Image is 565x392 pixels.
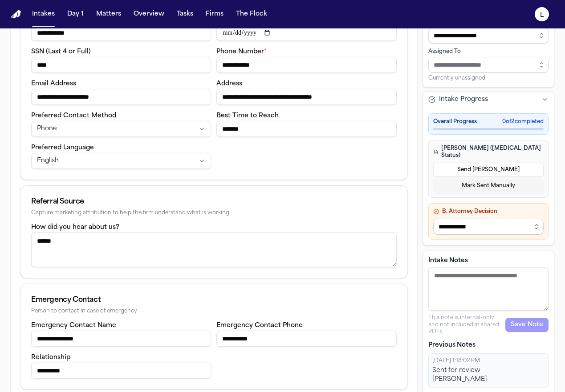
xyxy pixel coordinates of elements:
button: Mark Sent Manually [433,179,544,193]
p: Previous Notes [428,341,549,350]
button: The Flock [232,6,271,22]
h4: [PERSON_NAME] ([MEDICAL_DATA] Status) [433,145,544,159]
label: Intake Notes [428,256,549,265]
input: Date of birth [216,25,396,41]
span: Overall Progress [433,118,477,125]
button: Intakes [28,6,58,22]
input: Emergency contact name [31,331,211,347]
label: Emergency Contact Name [31,322,116,329]
a: Home [11,10,21,19]
button: Overview [130,6,168,22]
label: Email Address [31,80,76,87]
input: Best time to reach [216,121,396,137]
label: Relationship [31,354,70,361]
h4: B. Attorney Decision [433,208,544,215]
div: [DATE] 1:18:02 PM [432,357,545,364]
input: Assign to staff member [428,57,549,73]
div: Emergency Contact [31,295,397,305]
textarea: Intake notes [428,267,549,311]
input: Emergency contact phone [216,331,396,347]
button: Day 1 [64,6,87,22]
input: Phone number [216,57,396,73]
label: Emergency Contact Phone [216,322,303,329]
label: SSN (Last 4 or Full) [31,48,91,55]
span: Currently unassigned [428,75,485,82]
span: 0 of 2 completed [502,118,544,125]
label: Phone Number [216,48,267,55]
button: Send [PERSON_NAME] [433,163,544,177]
div: Referral Source [31,196,397,207]
div: Sent for review [PERSON_NAME] [432,366,545,384]
input: Address [216,89,396,105]
span: Intake Progress [439,95,488,104]
button: Matters [93,6,125,22]
p: This note is internal-only and not included in shared PDFs. [428,314,505,336]
input: SSN [31,57,211,73]
label: Address [216,80,242,87]
button: Intake Progress [423,92,554,108]
input: Emergency contact relationship [31,363,211,379]
div: Assigned To [428,48,549,55]
label: Best Time to Reach [216,112,279,119]
input: Full name [31,25,211,41]
img: Finch Logo [11,10,21,19]
button: Tasks [173,6,197,22]
label: Preferred Contact Method [31,112,116,119]
input: Select firm [428,28,549,44]
label: Preferred Language [31,144,94,151]
button: Firms [202,6,227,22]
label: How did you hear about us? [31,224,119,231]
div: Person to contact in case of emergency [31,308,397,315]
input: Email address [31,89,211,105]
div: Capture marketing attribution to help the firm understand what is working [31,210,397,216]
